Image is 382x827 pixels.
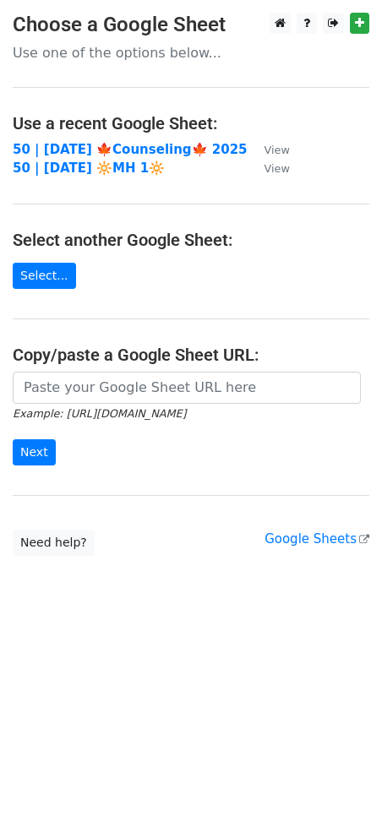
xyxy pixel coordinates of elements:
[13,530,95,556] a: Need help?
[265,144,290,156] small: View
[13,161,165,176] a: 50 | [DATE] 🔆MH 1🔆
[13,439,56,465] input: Next
[13,372,361,404] input: Paste your Google Sheet URL here
[13,345,369,365] h4: Copy/paste a Google Sheet URL:
[248,161,290,176] a: View
[265,162,290,175] small: View
[13,263,76,289] a: Select...
[13,13,369,37] h3: Choose a Google Sheet
[248,142,290,157] a: View
[13,113,369,133] h4: Use a recent Google Sheet:
[265,531,369,547] a: Google Sheets
[13,142,248,157] a: 50 | [DATE] 🍁Counseling🍁 2025
[13,407,186,420] small: Example: [URL][DOMAIN_NAME]
[13,44,369,62] p: Use one of the options below...
[13,230,369,250] h4: Select another Google Sheet:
